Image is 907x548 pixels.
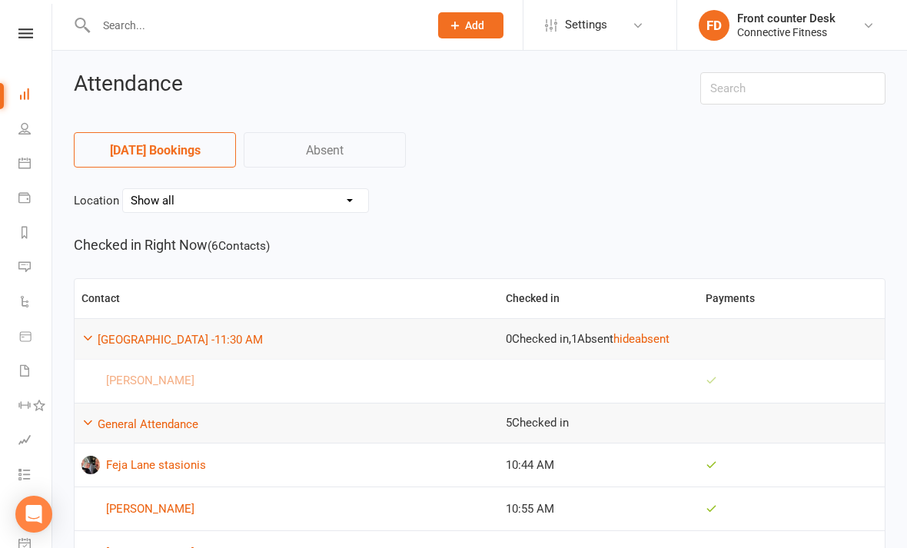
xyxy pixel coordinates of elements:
[499,403,885,443] td: 5 Checked in
[499,318,885,359] td: 0 Checked in
[438,12,503,38] button: Add
[18,182,53,217] a: Payments
[98,417,198,431] a: General Attendance
[18,113,53,148] a: People
[465,19,484,32] span: Add
[81,372,492,390] a: [PERSON_NAME]
[244,132,406,168] a: Absent
[74,72,677,96] h2: Attendance
[700,72,886,105] input: Search
[737,12,836,25] div: Front counter Desk
[211,333,263,347] span: - 11:30 AM
[15,496,52,533] div: Open Intercom Messenger
[613,332,669,346] a: hide absent
[18,148,53,182] a: Calendar
[18,424,53,459] a: Assessments
[81,500,492,518] a: [PERSON_NAME]
[75,279,499,318] th: Contact
[499,279,699,318] th: Checked in
[81,456,492,474] a: Feja Lane stasionis
[74,188,885,213] div: Location
[81,456,100,474] img: Feja Lane stasionis
[737,25,836,39] div: Connective Fitness
[565,8,607,42] span: Settings
[569,332,613,346] span: , 1 Absent
[699,279,885,318] th: Payments
[208,239,270,253] small: ( 6 Contacts)
[18,320,53,355] a: Product Sales
[74,234,885,257] h5: Checked in Right Now
[499,443,699,487] td: 10:44 AM
[74,132,236,168] a: [DATE] Bookings
[98,333,263,347] a: [GEOGRAPHIC_DATA] -11:30 AM
[91,15,418,36] input: Search...
[499,487,699,530] td: 10:55 AM
[18,493,53,528] a: What's New
[699,10,729,41] div: FD
[18,217,53,251] a: Reports
[18,78,53,113] a: Dashboard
